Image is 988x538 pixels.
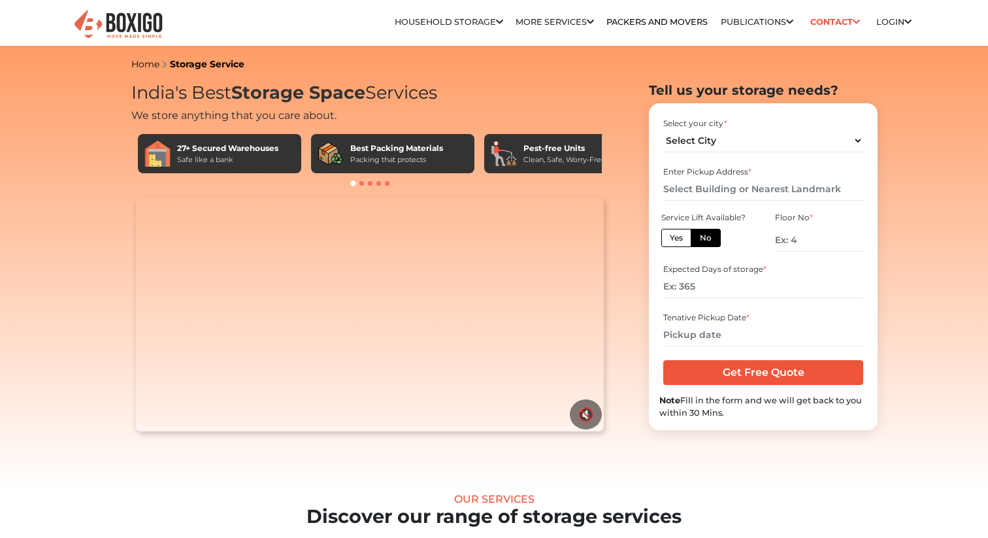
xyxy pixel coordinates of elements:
div: Expected Days of storage [663,263,863,275]
a: Login [876,17,912,27]
div: Safe like a bank [177,154,278,165]
a: Contact [806,12,864,32]
h1: India's Best Services [131,82,608,104]
div: Service Lift Available? [661,212,751,224]
a: Household Storage [395,17,503,27]
input: Pickup date [663,324,863,346]
div: Select your city [663,118,863,129]
div: 27+ Secured Warehouses [177,143,278,154]
a: Storage Service [170,58,244,70]
img: Pest-free Units [491,141,517,167]
video: Your browser does not support the video tag. [136,197,603,431]
label: Yes [661,229,691,247]
img: 27+ Secured Warehouses [144,141,171,167]
div: Our Services [39,493,948,505]
div: Floor No [775,212,865,224]
div: Pest-free Units [523,143,606,154]
div: Enter Pickup Address [663,166,863,178]
a: Home [131,58,159,70]
div: Clean, Safe, Worry-Free [523,154,606,165]
input: Ex: 365 [663,275,863,298]
input: Ex: 4 [775,229,865,252]
a: Packers and Movers [606,17,708,27]
button: 🔇 [570,399,602,429]
a: Publications [721,17,793,27]
h2: Tell us your storage needs? [649,82,878,98]
div: Fill in the form and we will get back to you within 30 Mins. [659,394,867,419]
b: Note [659,395,680,405]
span: Storage Space [231,82,365,103]
div: Tenative Pickup Date [663,312,863,324]
h2: Discover our range of storage services [39,505,948,528]
label: No [691,229,721,247]
div: Best Packing Materials [350,143,443,154]
div: Packing that protects [350,154,443,165]
span: We store anything that you care about. [131,109,337,122]
a: More services [516,17,594,27]
img: Boxigo [73,8,164,41]
img: Best Packing Materials [318,141,344,167]
input: Get Free Quote [663,360,863,385]
input: Select Building or Nearest Landmark [663,178,863,201]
